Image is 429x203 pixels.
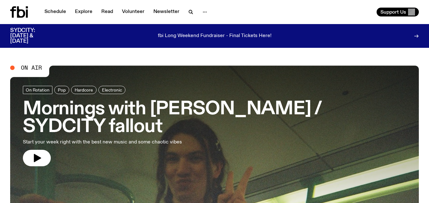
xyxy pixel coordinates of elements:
span: Pop [58,88,66,92]
span: Support Us [380,9,406,15]
a: Electronic [98,86,125,94]
p: fbi Long Weekend Fundraiser - Final Tickets Here! [158,33,271,39]
p: Start your week right with the best new music and some chaotic vibes [23,138,185,146]
button: Support Us [377,8,419,16]
span: On Air [21,65,42,71]
a: Hardcore [71,86,97,94]
h3: Mornings with [PERSON_NAME] / SYDCITY fallout [23,100,406,136]
a: Explore [71,8,96,16]
h3: SYDCITY: [DATE] & [DATE] [10,28,51,44]
a: Read [97,8,117,16]
span: On Rotation [26,88,50,92]
a: Newsletter [150,8,183,16]
a: Schedule [41,8,70,16]
span: Hardcore [75,88,93,92]
a: On Rotation [23,86,52,94]
a: Pop [54,86,69,94]
a: Mornings with [PERSON_NAME] / SYDCITY falloutStart your week right with the best new music and so... [23,86,406,166]
span: Electronic [102,88,122,92]
a: Volunteer [118,8,148,16]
